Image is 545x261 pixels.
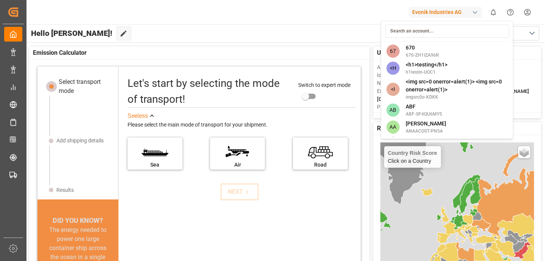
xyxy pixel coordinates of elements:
h4: Country Risk Score [388,150,437,156]
span: 670 [406,44,439,52]
span: <img src=0 onerror=alert(1)> <img src=0 onerror=alert(1)> [406,78,508,94]
a: Layers [518,146,530,158]
span: imgsrc0o-KDKK [406,94,508,100]
span: 67 [386,45,400,58]
span: ABF [406,103,442,111]
input: Search an account... [385,25,509,38]
span: <h1>testing</h1> [406,61,447,69]
div: Click on a Country [388,150,437,164]
span: AA [386,137,400,150]
span: h1testin-UOC1 [406,69,447,76]
span: 670-ZH1IZA96R [406,52,439,59]
span: ANAACOST-PN5A [406,128,446,134]
span: [PERSON_NAME] [406,120,446,128]
span: <H [386,62,400,75]
span: AA [386,120,400,134]
span: <I [386,83,400,96]
span: AB [386,103,400,117]
span: ABF-SF4QU6MY5 [406,111,442,117]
